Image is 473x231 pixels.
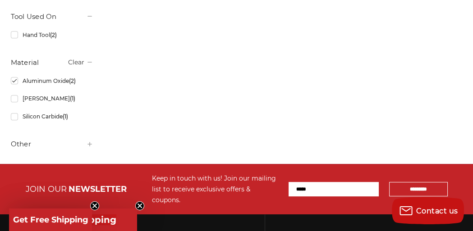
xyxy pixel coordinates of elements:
a: Aluminum Oxide [11,73,94,89]
span: (2) [69,77,76,84]
span: Contact us [416,207,458,215]
div: Keep in touch with us! Join our mailing list to receive exclusive offers & coupons. [152,173,280,205]
button: Close teaser [90,201,99,210]
div: Get Free ShippingClose teaser [9,208,92,231]
button: Contact us [392,197,464,224]
span: JOIN OUR [26,184,67,194]
h5: Material [11,57,94,68]
button: Close teaser [135,201,144,210]
h5: Other [11,139,94,149]
span: (1) [63,113,68,120]
a: Silicon Carbide [11,109,94,124]
a: Clear [68,58,84,66]
a: Hand Tool [11,27,94,43]
span: (2) [50,32,57,38]
a: [PERSON_NAME] [11,91,94,106]
h5: Tool Used On [11,11,94,22]
span: (1) [70,95,75,102]
span: Get Free Shipping [13,215,88,225]
span: NEWSLETTER [69,184,127,194]
div: Get Free ShippingClose teaser [9,208,137,231]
